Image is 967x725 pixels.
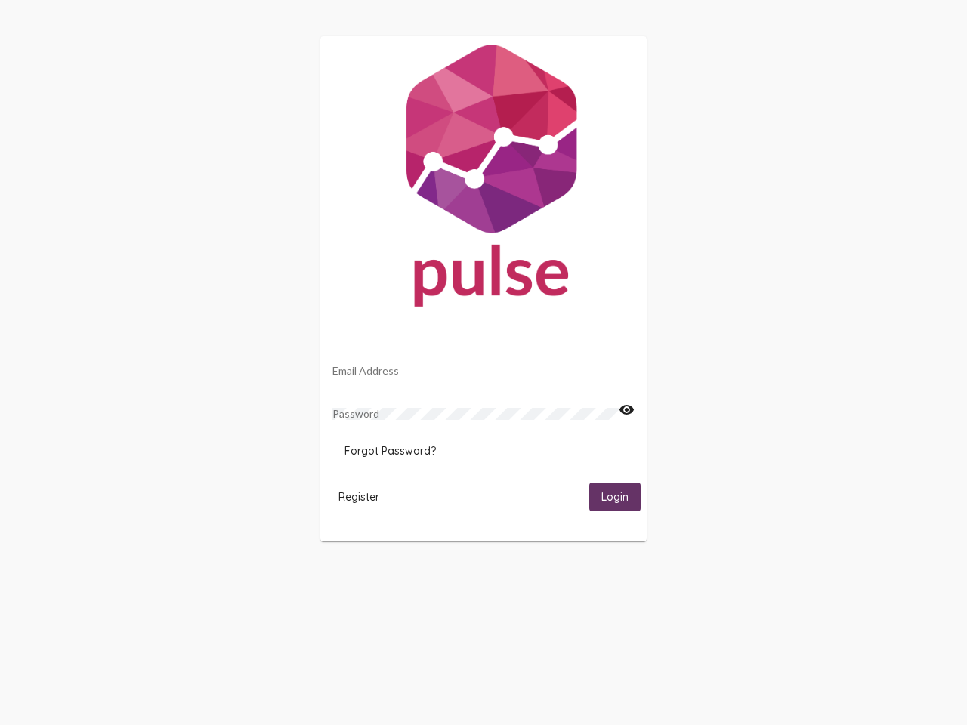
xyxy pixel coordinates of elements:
[320,36,647,322] img: Pulse For Good Logo
[589,483,641,511] button: Login
[332,437,448,464] button: Forgot Password?
[619,401,635,419] mat-icon: visibility
[338,490,379,504] span: Register
[326,483,391,511] button: Register
[601,491,629,504] span: Login
[344,444,436,458] span: Forgot Password?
